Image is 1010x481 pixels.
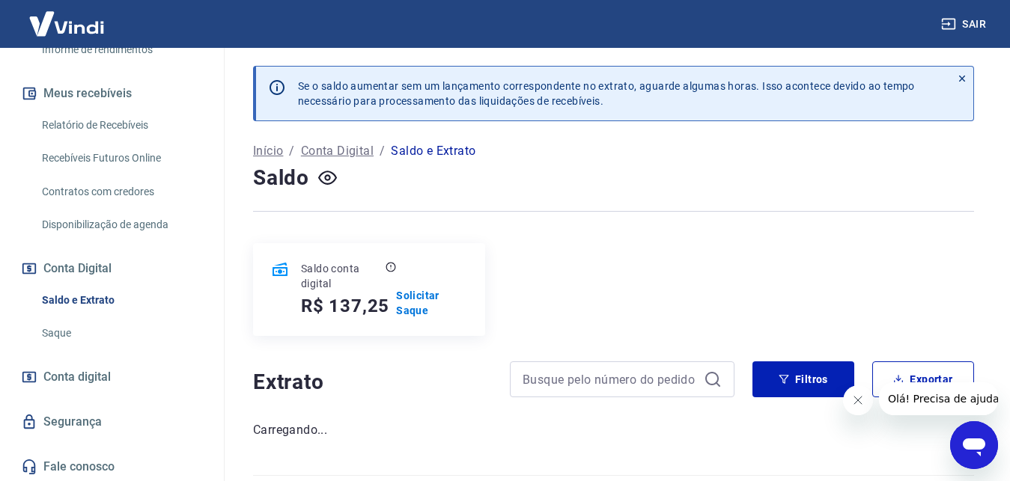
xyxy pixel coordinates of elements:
a: Informe de rendimentos [36,34,206,65]
h4: Saldo [253,163,309,193]
a: Conta Digital [301,142,374,160]
a: Saldo e Extrato [36,285,206,316]
button: Exportar [872,361,974,397]
img: Vindi [18,1,115,46]
iframe: Botão para abrir a janela de mensagens [950,421,998,469]
a: Relatório de Recebíveis [36,110,206,141]
a: Contratos com credores [36,177,206,207]
a: Solicitar Saque [396,288,467,318]
p: Saldo conta digital [301,261,383,291]
span: Conta digital [43,367,111,387]
a: Início [253,142,283,160]
p: / [289,142,294,160]
span: Olá! Precisa de ajuda? [9,10,126,22]
h4: Extrato [253,367,492,397]
p: Saldo e Extrato [391,142,475,160]
button: Meus recebíveis [18,77,206,110]
a: Segurança [18,405,206,438]
iframe: Mensagem da empresa [879,382,998,415]
button: Filtros [752,361,854,397]
p: / [380,142,385,160]
iframe: Fechar mensagem [843,385,873,415]
p: Se o saldo aumentar sem um lançamento correspondente no extrato, aguarde algumas horas. Isso acon... [298,79,915,108]
button: Sair [938,10,992,38]
a: Conta digital [18,361,206,393]
a: Saque [36,318,206,349]
h5: R$ 137,25 [301,294,389,318]
input: Busque pelo número do pedido [523,368,698,390]
a: Disponibilização de agenda [36,209,206,240]
a: Recebíveis Futuros Online [36,143,206,174]
p: Carregando... [253,421,974,439]
button: Conta Digital [18,252,206,285]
